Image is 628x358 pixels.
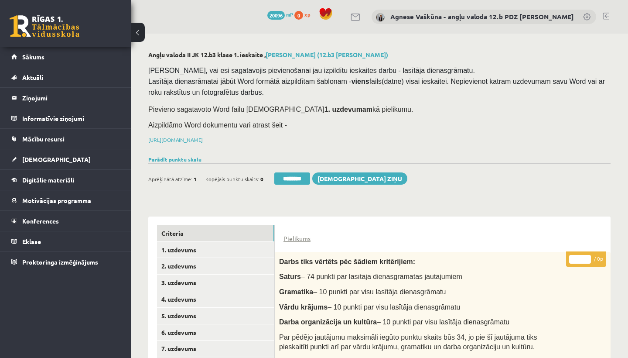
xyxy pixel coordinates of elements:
a: [DEMOGRAPHIC_DATA] ziņu [312,172,407,185]
span: – 10 punkti par visu lasītāja dienasgrāmatu [328,303,460,311]
a: Sākums [11,47,120,67]
legend: Informatīvie ziņojumi [22,108,120,128]
span: Saturs [279,273,301,280]
a: [PERSON_NAME] (12.b3 [PERSON_NAME]) [266,51,388,59]
a: 3. uzdevums [157,275,274,291]
img: Agnese Vaškūna - angļu valoda 12.b PDZ klase [376,13,385,22]
span: 1 [194,172,197,186]
a: Mācību resursi [11,129,120,149]
span: mP [286,11,293,18]
a: 5. uzdevums [157,308,274,324]
span: [PERSON_NAME], vai esi sagatavojis pievienošanai jau izpildītu ieskaites darbu - lasītāja dienasg... [148,67,607,96]
a: 4. uzdevums [157,291,274,307]
span: Eklase [22,238,41,245]
a: Eklase [11,231,120,251]
span: – 10 punkti par visu lasītāja dienasgrāmatu [313,288,446,296]
p: / 0p [566,251,606,267]
span: Digitālie materiāli [22,176,74,184]
span: Aktuāli [22,73,43,81]
a: Ziņojumi [11,88,120,108]
span: 20096 [267,11,285,20]
a: Konferences [11,211,120,231]
a: 2. uzdevums [157,258,274,274]
a: Digitālie materiāli [11,170,120,190]
a: Aktuāli [11,67,120,87]
span: Par pēdējo jautājumu maksimāli iegūto punktu skaits būs 34, jo pie šī jautājuma tiks pieskaitīti ... [279,334,537,351]
span: Gramatika [279,288,313,296]
a: 0 xp [294,11,314,18]
span: Konferences [22,217,59,225]
a: Pielikums [283,234,311,243]
span: Motivācijas programma [22,196,91,204]
strong: viens [352,78,369,85]
span: Darbs tiks vērtēts pēc šādiem kritērijiem: [279,258,415,265]
a: Agnese Vaškūna - angļu valoda 12.b PDZ [PERSON_NAME] [390,12,574,21]
span: Vārdu krājums [279,303,328,311]
a: 6. uzdevums [157,324,274,341]
span: xp [304,11,310,18]
span: Aprēķinātā atzīme: [148,172,192,186]
a: 1. uzdevums [157,242,274,258]
span: Sākums [22,53,44,61]
span: – 10 punkti par visu lasītāja dienasgrāmatu [377,318,509,326]
span: Proktoringa izmēģinājums [22,258,98,266]
a: 20096 mP [267,11,293,18]
a: Criteria [157,225,274,241]
span: 0 [294,11,303,20]
a: Rīgas 1. Tālmācības vidusskola [10,15,79,37]
h2: Angļu valoda II JK 12.b3 klase 1. ieskaite , [148,51,611,59]
span: Mācību resursi [22,135,65,143]
span: Pievieno sagatavoto Word failu [DEMOGRAPHIC_DATA] kā pielikumu. [148,106,413,113]
span: Aizpildāmo Word dokumentu vari atrast šeit - [148,121,287,129]
span: – 74 punkti par lasītāja dienasgrāmatas jautājumiem [301,273,462,280]
span: Kopējais punktu skaits: [205,172,259,186]
a: Parādīt punktu skalu [148,156,201,163]
span: [DEMOGRAPHIC_DATA] [22,155,91,163]
a: Informatīvie ziņojumi [11,108,120,128]
a: Proktoringa izmēģinājums [11,252,120,272]
strong: 1. uzdevumam [324,106,372,113]
span: Darba organizācija un kultūra [279,318,377,326]
a: [URL][DOMAIN_NAME] [148,136,203,143]
span: 0 [260,172,263,186]
a: 7. uzdevums [157,341,274,357]
a: [DEMOGRAPHIC_DATA] [11,149,120,169]
a: Motivācijas programma [11,190,120,210]
legend: Ziņojumi [22,88,120,108]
